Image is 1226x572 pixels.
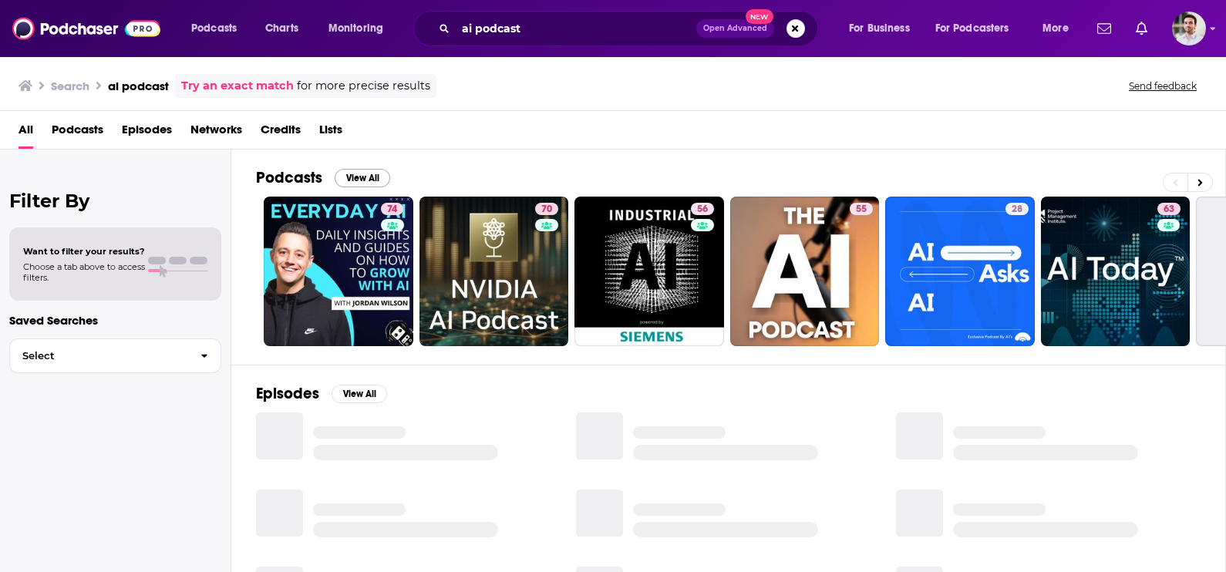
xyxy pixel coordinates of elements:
[122,117,172,149] a: Episodes
[1172,12,1206,45] button: Show profile menu
[1164,202,1174,217] span: 63
[23,246,145,257] span: Want to filter your results?
[256,168,322,187] h2: Podcasts
[925,16,1032,41] button: open menu
[319,117,342,149] a: Lists
[849,18,910,39] span: For Business
[696,19,774,38] button: Open AdvancedNew
[1130,15,1154,42] a: Show notifications dropdown
[180,16,257,41] button: open menu
[335,169,390,187] button: View All
[318,16,403,41] button: open menu
[535,203,558,215] a: 70
[838,16,929,41] button: open menu
[1172,12,1206,45] span: Logged in as sam_beutlerink
[1124,79,1201,93] button: Send feedback
[191,18,237,39] span: Podcasts
[9,313,221,328] p: Saved Searches
[297,77,430,95] span: for more precise results
[328,18,383,39] span: Monitoring
[264,197,413,346] a: 74
[12,14,160,43] img: Podchaser - Follow, Share and Rate Podcasts
[261,117,301,149] a: Credits
[428,11,833,46] div: Search podcasts, credits, & more...
[1172,12,1206,45] img: User Profile
[419,197,569,346] a: 70
[1042,18,1069,39] span: More
[1032,16,1088,41] button: open menu
[697,202,708,217] span: 56
[703,25,767,32] span: Open Advanced
[265,18,298,39] span: Charts
[108,79,169,93] h3: ai podcast
[332,385,387,403] button: View All
[574,197,724,346] a: 56
[52,117,103,149] a: Podcasts
[256,384,387,403] a: EpisodesView All
[255,16,308,41] a: Charts
[850,203,873,215] a: 55
[9,338,221,373] button: Select
[1041,197,1191,346] a: 63
[9,190,221,212] h2: Filter By
[387,202,397,217] span: 74
[190,117,242,149] a: Networks
[456,16,696,41] input: Search podcasts, credits, & more...
[51,79,89,93] h3: Search
[181,77,294,95] a: Try an exact match
[256,384,319,403] h2: Episodes
[23,261,145,283] span: Choose a tab above to access filters.
[1012,202,1022,217] span: 28
[856,202,867,217] span: 55
[541,202,552,217] span: 70
[256,168,390,187] a: PodcastsView All
[19,117,33,149] a: All
[1005,203,1029,215] a: 28
[1157,203,1181,215] a: 63
[885,197,1035,346] a: 28
[1091,15,1117,42] a: Show notifications dropdown
[730,197,880,346] a: 55
[746,9,773,24] span: New
[935,18,1009,39] span: For Podcasters
[691,203,714,215] a: 56
[10,351,188,361] span: Select
[381,203,403,215] a: 74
